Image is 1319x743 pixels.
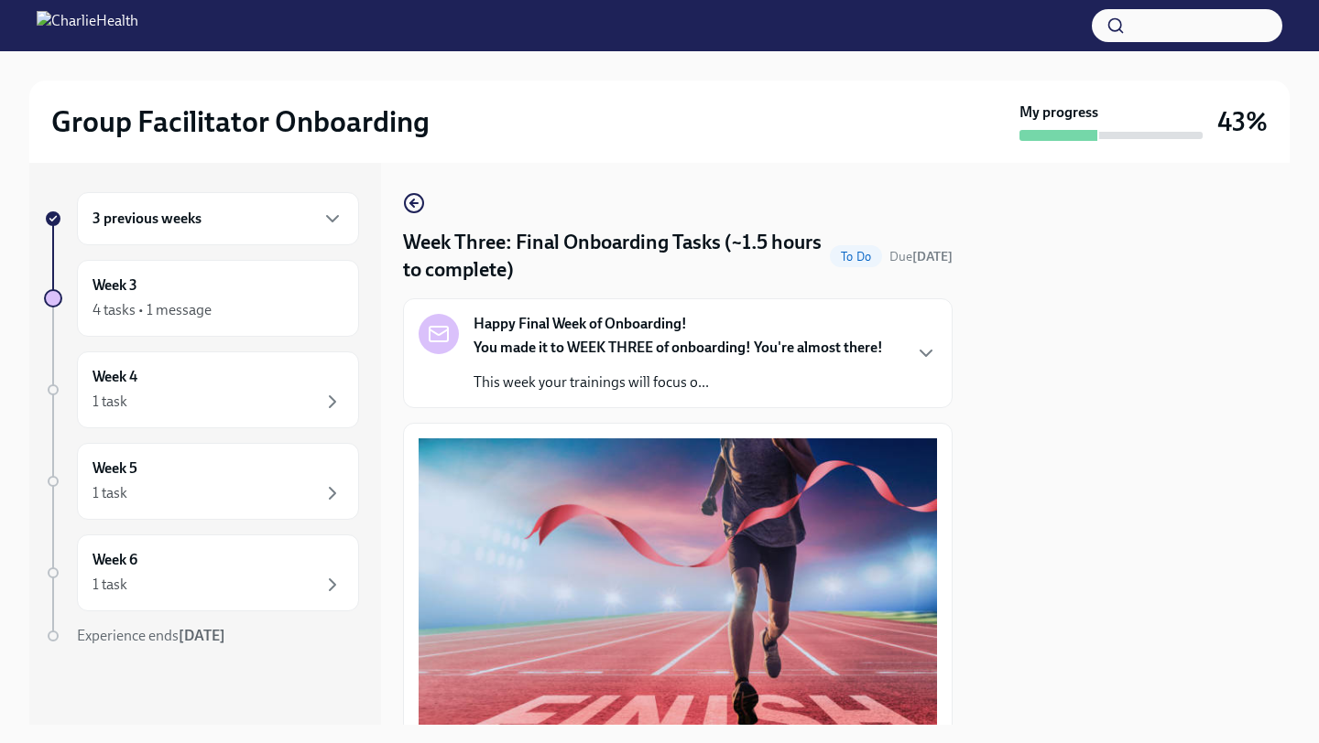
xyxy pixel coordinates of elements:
h2: Group Facilitator Onboarding [51,103,430,140]
strong: [DATE] [179,627,225,644]
h4: Week Three: Final Onboarding Tasks (~1.5 hours to complete) [403,229,823,284]
h6: Week 4 [93,367,137,387]
a: Week 34 tasks • 1 message [44,260,359,337]
span: August 23rd, 2025 10:00 [889,248,953,265]
div: 1 task [93,392,127,412]
img: CharlieHealth [37,11,138,40]
h6: Week 6 [93,550,137,570]
span: Experience ends [77,627,225,644]
a: Week 41 task [44,351,359,428]
strong: Happy Final Week of Onboarding! [474,314,687,334]
div: 1 task [93,575,127,595]
h3: 43% [1217,105,1268,138]
div: 4 tasks • 1 message [93,300,212,320]
a: Week 61 task [44,534,359,611]
div: 3 previous weeks [77,192,359,245]
div: 1 task [93,483,127,503]
a: Week 51 task [44,443,359,520]
strong: [DATE] [912,249,953,264]
strong: You made it to WEEK THREE of onboarding! You're almost there! [474,339,883,356]
p: This week your trainings will focus o... [474,372,883,393]
h6: 3 previous weeks [93,209,202,229]
h6: Week 3 [93,275,137,296]
span: Due [889,249,953,264]
h6: Week 5 [93,458,137,479]
span: To Do [830,250,882,264]
strong: My progress [1019,102,1098,123]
